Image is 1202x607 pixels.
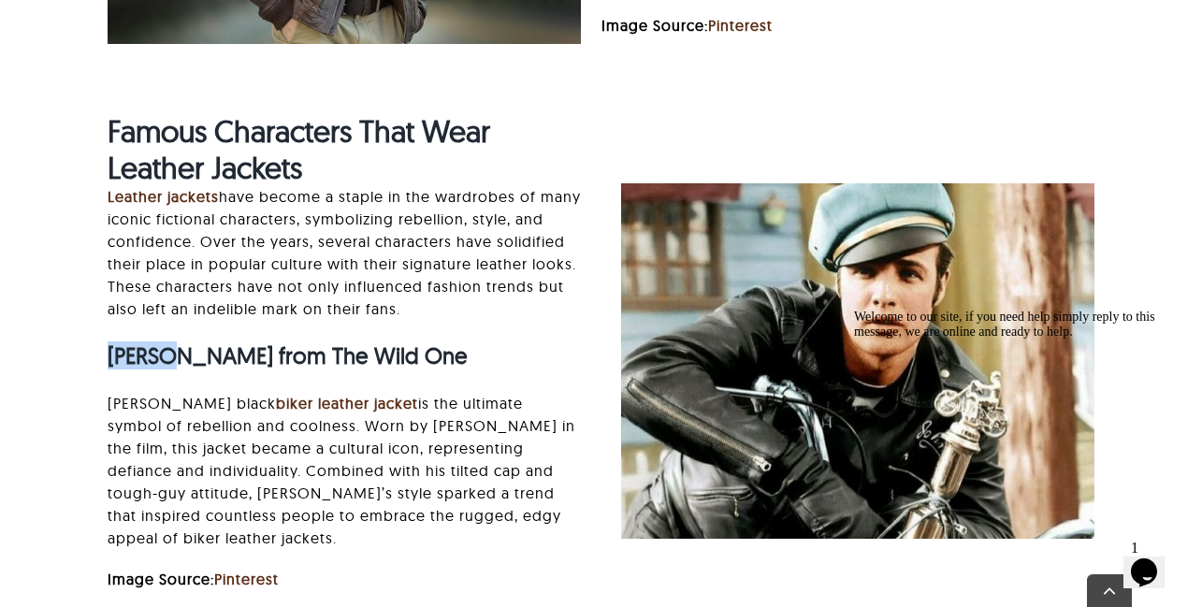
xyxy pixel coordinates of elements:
[108,392,582,549] p: [PERSON_NAME] black is the ultimate symbol of rebellion and coolness. Worn by [PERSON_NAME] in th...
[108,570,279,588] strong: Image Source:
[708,16,773,35] a: Pinterest
[7,7,309,36] span: Welcome to our site, if you need help simply reply to this message, we are online and ready to help.
[108,187,219,206] a: Leather jackets
[108,185,582,320] p: have become a staple in the wardrobes of many iconic fictional characters, symbolizing rebellion,...
[621,183,1095,539] img: Johnny Strabler from The Wild One
[847,302,1183,523] iframe: chat widget
[7,7,344,37] div: Welcome to our site, if you need help simply reply to this message, we are online and ready to help.
[214,570,279,588] a: Pinterest
[108,112,490,185] strong: Famous Characters That Wear Leather Jackets
[276,394,418,412] a: biker leather jacket
[601,16,773,35] strong: Image Source:
[1123,532,1183,588] iframe: chat widget
[108,341,468,369] strong: [PERSON_NAME] from The Wild One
